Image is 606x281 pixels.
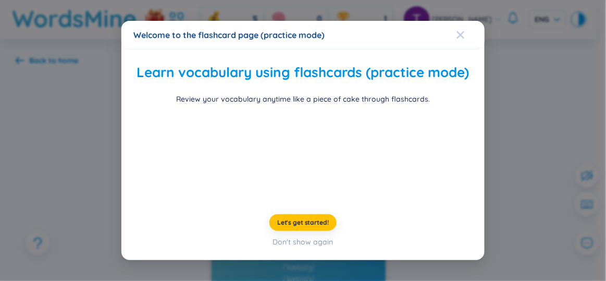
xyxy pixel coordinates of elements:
div: Review your vocabulary anytime like a piece of cake through flashcards. [176,93,430,105]
div: Don't show again [273,236,333,248]
h2: Learn vocabulary using flashcards (practice mode) [136,62,470,83]
span: Let's get started! [277,218,329,227]
button: Close [456,21,485,49]
button: Let's get started! [269,214,337,231]
div: Welcome to the flashcard page (practice mode) [134,29,473,41]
